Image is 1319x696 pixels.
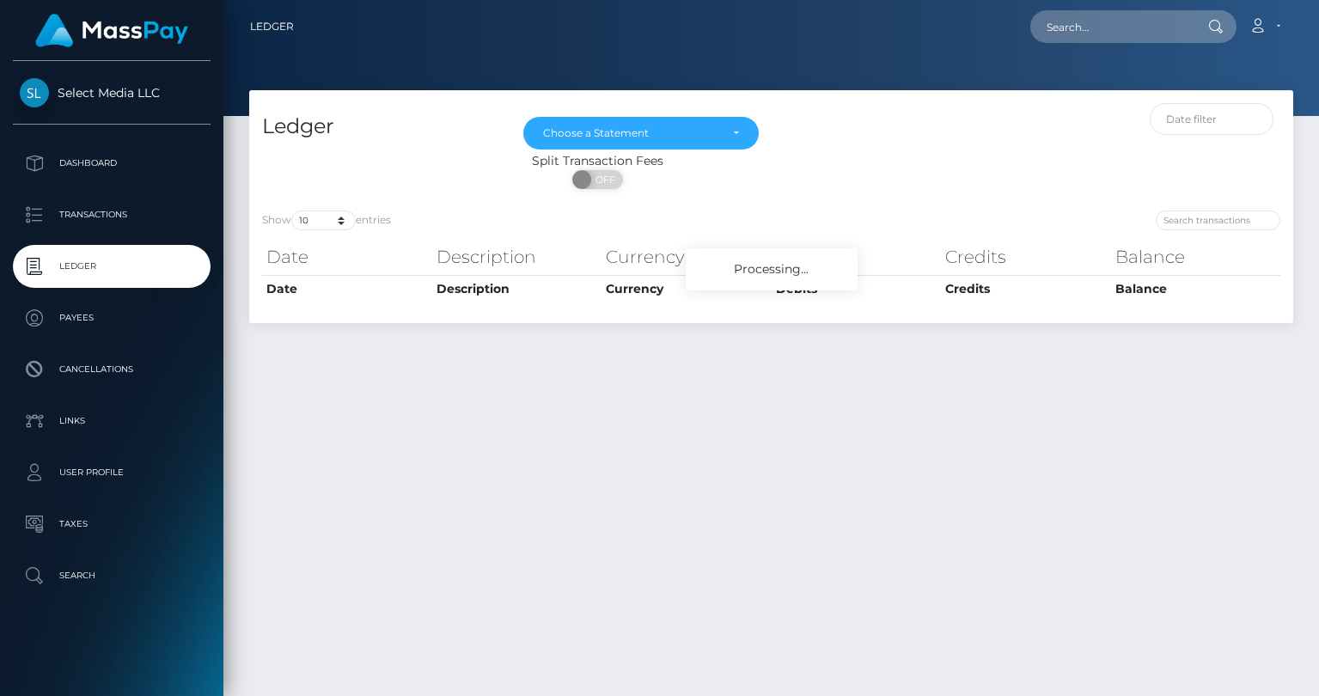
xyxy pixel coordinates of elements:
[1111,240,1281,274] th: Balance
[1156,211,1280,230] input: Search transactions
[543,126,719,140] div: Choose a Statement
[20,150,204,176] p: Dashboard
[20,305,204,331] p: Payees
[13,400,211,443] a: Links
[1111,275,1281,302] th: Balance
[20,202,204,228] p: Transactions
[13,348,211,391] a: Cancellations
[601,275,772,302] th: Currency
[20,78,49,107] img: Select Media LLC
[20,460,204,485] p: User Profile
[686,248,858,290] div: Processing...
[432,240,602,274] th: Description
[941,240,1111,274] th: Credits
[20,511,204,537] p: Taxes
[35,14,188,47] img: MassPay Logo
[1150,103,1273,135] input: Date filter
[262,112,498,142] h4: Ledger
[1030,10,1192,43] input: Search...
[262,275,432,302] th: Date
[432,275,602,302] th: Description
[941,275,1111,302] th: Credits
[582,170,625,189] span: OFF
[601,240,772,274] th: Currency
[262,240,432,274] th: Date
[20,408,204,434] p: Links
[523,117,759,150] button: Choose a Statement
[772,240,942,274] th: Debits
[13,554,211,597] a: Search
[20,253,204,279] p: Ledger
[13,142,211,185] a: Dashboard
[13,503,211,546] a: Taxes
[13,451,211,494] a: User Profile
[13,193,211,236] a: Transactions
[13,245,211,288] a: Ledger
[13,85,211,101] span: Select Media LLC
[13,296,211,339] a: Payees
[249,152,945,170] div: Split Transaction Fees
[20,563,204,589] p: Search
[20,357,204,382] p: Cancellations
[262,211,391,230] label: Show entries
[250,9,294,45] a: Ledger
[291,211,356,230] select: Showentries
